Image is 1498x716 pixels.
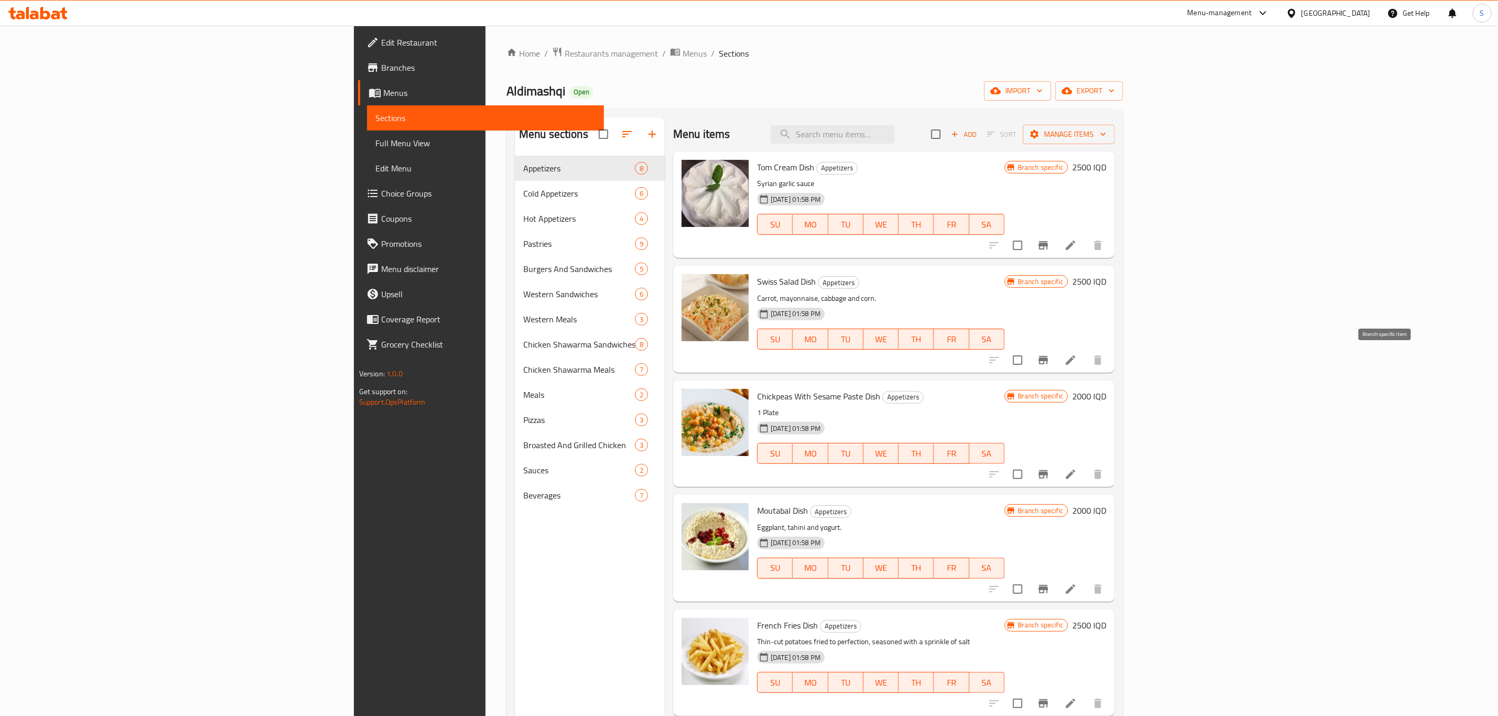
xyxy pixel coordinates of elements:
span: Add [950,128,978,140]
span: Restaurants management [565,47,658,60]
span: MO [797,332,824,347]
a: Promotions [358,231,604,256]
button: WE [864,443,899,464]
span: MO [797,675,824,690]
span: 9 [635,239,648,249]
span: FR [938,560,965,576]
div: items [635,388,648,401]
span: Appetizers [811,506,851,518]
span: Western Meals [523,313,635,326]
button: FR [934,443,969,464]
span: Branch specific [1014,162,1068,172]
span: Sections [719,47,749,60]
span: TH [903,446,930,461]
span: Meals [523,388,635,401]
span: FR [938,675,965,690]
button: export [1055,81,1123,101]
p: Carrot, mayonnaise, cabbage and corn. [757,292,1005,305]
span: 7 [635,491,648,501]
button: WE [864,214,899,235]
span: 3 [635,440,648,450]
span: Sauces [523,464,635,476]
button: delete [1085,233,1111,258]
span: Full Menu View [375,137,596,149]
span: Branches [381,61,596,74]
span: WE [868,217,895,232]
span: FR [938,217,965,232]
span: 7 [635,365,648,375]
span: TH [903,560,930,576]
a: Coverage Report [358,307,604,332]
span: Choice Groups [381,187,596,200]
span: [DATE] 01:58 PM [767,194,825,204]
span: TU [833,446,859,461]
span: Select to update [1007,349,1029,371]
span: 8 [635,340,648,350]
button: TU [828,672,864,693]
div: Pastries [523,237,635,250]
button: import [984,81,1051,101]
img: French Fries Dish [682,618,749,685]
p: 1 Plate [757,406,1005,419]
div: Appetizers [818,276,859,289]
span: WE [868,675,895,690]
button: FR [934,558,969,579]
span: TH [903,217,930,232]
div: Western Meals3 [515,307,665,332]
span: Select all sections [592,123,615,145]
button: SU [757,214,793,235]
span: Select to update [1007,692,1029,714]
img: Moutabal Dish [682,503,749,570]
span: Chickpeas With Sesame Paste Dish [757,388,880,404]
a: Full Menu View [367,131,604,156]
a: Edit menu item [1064,583,1077,595]
span: Beverages [523,489,635,502]
span: import [993,84,1043,97]
span: Select to update [1007,578,1029,600]
a: Menu disclaimer [358,256,604,281]
span: WE [868,446,895,461]
span: Select to update [1007,463,1029,485]
span: TH [903,332,930,347]
div: Sauces2 [515,458,665,483]
button: Add section [640,122,665,147]
button: Branch-specific-item [1031,348,1056,373]
span: Tom Cream Dish [757,159,814,175]
div: Beverages7 [515,483,665,508]
button: SA [969,214,1005,235]
a: Choice Groups [358,181,604,206]
div: Appetizers8 [515,156,665,181]
span: Appetizers [821,620,861,632]
span: FR [938,446,965,461]
span: Menus [683,47,707,60]
button: TU [828,443,864,464]
a: Menus [358,80,604,105]
button: FR [934,329,969,350]
div: Chicken Shawarma Meals [523,363,635,376]
button: FR [934,672,969,693]
a: Grocery Checklist [358,332,604,357]
div: items [635,187,648,200]
div: Pizzas [523,414,635,426]
a: Edit menu item [1064,354,1077,366]
h6: 2000 IQD [1072,389,1106,404]
div: Pizzas3 [515,407,665,432]
div: Western Sandwiches6 [515,281,665,307]
span: SU [762,560,789,576]
span: 5 [635,264,648,274]
div: Menu-management [1188,7,1252,19]
a: Support.OpsPlatform [359,395,426,409]
button: SU [757,443,793,464]
div: Broasted And Grilled Chicken [523,439,635,451]
a: Edit menu item [1064,239,1077,252]
input: search [771,125,895,144]
span: TU [833,217,859,232]
span: Western Sandwiches [523,288,635,300]
button: WE [864,672,899,693]
button: Branch-specific-item [1031,577,1056,602]
div: Appetizers [816,162,858,175]
div: items [635,263,648,275]
span: [DATE] 01:58 PM [767,653,825,663]
div: Appetizers [810,505,852,518]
